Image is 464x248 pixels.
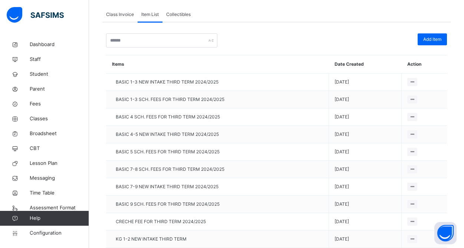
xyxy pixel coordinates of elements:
span: [DATE] [335,114,396,120]
span: Messaging [30,174,89,182]
span: Configuration [30,229,89,237]
span: [DATE] [335,166,396,173]
span: KG 1-2 NEW INTAKE THIRD TERM [116,236,187,242]
span: [DATE] [335,183,396,190]
span: Help [30,215,89,222]
span: Assessment Format [30,204,89,212]
span: [DATE] [335,131,396,138]
span: BASIC 5 SCH. FEES FOR THIRD TERM 2024/2025 [116,149,220,155]
span: Dashboard [30,41,89,48]
span: [DATE] [335,201,396,208]
span: Item List [141,11,159,18]
span: CBT [30,145,89,152]
th: Items [106,55,329,74]
th: Action [402,55,447,74]
span: Broadsheet [30,130,89,137]
span: Add Item [423,36,441,43]
span: Staff [30,56,89,63]
span: [DATE] [335,96,396,103]
span: Parent [30,85,89,93]
span: BASIC 1-3 NEW INTAKE THIRD TERM 2024/2025 [116,79,218,85]
span: Collectibles [166,11,191,18]
span: BASIC 7-9 NEW INTAKE THIRD TERM 2024/2025 [116,183,218,190]
span: BASIC 9 SCH. FEES FOR THIRD TERM 2024/2025 [116,201,220,208]
span: BASIC 4 SCH. FEES FOR THIRD TERM 2024/2025 [116,114,220,120]
span: [DATE] [335,149,396,155]
span: BASIC 4-5 NEW INTAKE THIRD TERM 2024/2025 [116,131,219,138]
span: Classes [30,115,89,123]
span: Lesson Plan [30,160,89,167]
span: Time Table [30,189,89,197]
span: Student [30,71,89,78]
span: CRECHE FEE FOR THIRD TERM 2024/2025 [116,218,206,225]
span: BASIC 1-3 SCH. FEES FOR THIRD TERM 2024/2025 [116,96,224,103]
span: Fees [30,100,89,108]
span: [DATE] [335,218,396,225]
span: [DATE] [335,79,396,85]
th: Date Created [329,55,402,74]
img: safsims [7,7,64,23]
span: Class Invoice [106,11,134,18]
button: Open asap [434,222,457,244]
span: [DATE] [335,236,396,242]
span: BASIC 7-8 SCH. FEES FOR THIRD TERM 2024/2025 [116,166,224,173]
